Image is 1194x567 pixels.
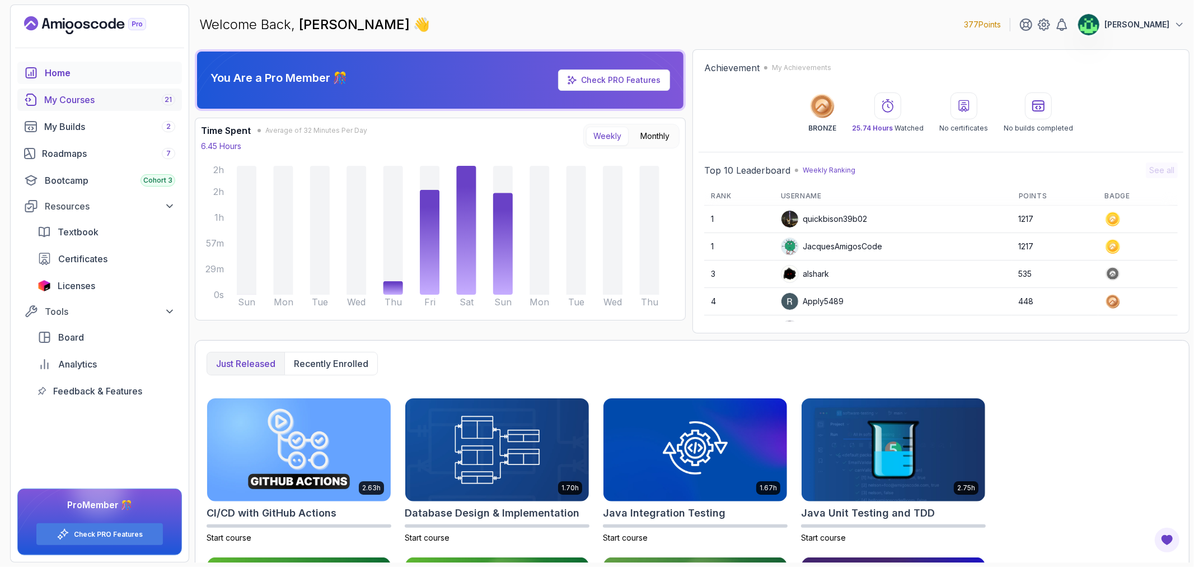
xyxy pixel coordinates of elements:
button: Weekly [586,127,629,146]
tspan: Tue [568,297,584,308]
h2: Top 10 Leaderboard [704,164,790,177]
button: Just released [207,352,284,375]
a: Landing page [24,16,172,34]
p: Welcome Back, [199,16,430,34]
td: 5 [704,315,774,343]
a: certificates [31,248,182,270]
tspan: Mon [274,297,293,308]
img: CI/CD with GitHub Actions card [207,398,391,501]
th: Points [1012,187,1098,206]
div: JacquesAmigosCode [781,238,883,255]
span: Start course [603,533,648,542]
a: bootcamp [17,169,182,192]
p: No builds completed [1004,124,1073,133]
span: Board [58,331,84,344]
span: [PERSON_NAME] [299,16,413,32]
div: jvxdev [781,320,828,338]
p: BRONZE [808,124,836,133]
span: Textbook [58,225,99,239]
td: 3 [704,261,774,288]
td: 4 [704,288,774,315]
p: Watched [852,124,924,133]
img: Database Design & Implementation card [405,398,589,501]
p: My Achievements [772,63,831,72]
div: Resources [45,199,175,213]
button: user profile image[PERSON_NAME] [1078,13,1185,36]
td: 390 [1012,315,1098,343]
p: Recently enrolled [294,357,368,370]
tspan: Tue [312,297,328,308]
button: Tools [17,301,182,322]
tspan: Thu [641,297,658,308]
p: 1.70h [561,484,579,492]
p: Just released [216,357,275,370]
span: Average of 32 Minutes Per Day [265,126,367,135]
tspan: Wed [347,297,366,308]
tspan: 2h [213,165,224,175]
span: Start course [405,533,449,542]
span: Feedback & Features [53,384,142,398]
span: 👋 [411,13,434,36]
td: 1217 [1012,233,1098,261]
th: Rank [704,187,774,206]
img: Java Integration Testing card [603,398,787,501]
button: Recently enrolled [284,352,377,375]
p: No certificates [939,124,988,133]
td: 448 [1012,288,1098,315]
p: 2.63h [362,484,381,492]
button: Open Feedback Button [1154,527,1181,554]
h2: Java Unit Testing and TDD [801,505,935,521]
tspan: Wed [603,297,622,308]
span: Certificates [58,252,107,266]
p: 6.45 Hours [201,141,241,152]
button: Resources [17,196,182,216]
button: See all [1146,162,1178,178]
h2: Achievement [704,61,760,75]
img: default monster avatar [781,320,798,337]
td: 1 [704,233,774,261]
tspan: 29m [205,264,224,275]
tspan: 57m [206,238,224,249]
a: courses [17,89,182,111]
a: Check PRO Features [581,75,661,85]
h3: Time Spent [201,124,251,137]
button: Monthly [633,127,677,146]
tspan: Sun [238,297,255,308]
img: jetbrains icon [38,280,51,291]
tspan: Mon [530,297,549,308]
span: Cohort 3 [143,176,172,185]
a: CI/CD with GitHub Actions card2.63hCI/CD with GitHub ActionsStart course [207,398,391,543]
div: Tools [45,305,175,318]
a: roadmaps [17,142,182,165]
p: [PERSON_NAME] [1104,19,1169,30]
th: Badge [1098,187,1178,206]
a: Java Unit Testing and TDD card2.75hJava Unit Testing and TDDStart course [801,398,986,543]
th: Username [774,187,1012,206]
p: 2.75h [957,484,975,492]
img: user profile image [781,293,798,310]
td: 1 [704,206,774,233]
span: 25.74 Hours [852,124,893,132]
a: Java Integration Testing card1.67hJava Integration TestingStart course [603,398,788,543]
div: Home [45,66,175,80]
a: Check PRO Features [74,530,143,539]
h2: Database Design & Implementation [405,505,579,521]
img: user profile image [781,266,798,282]
a: home [17,62,182,84]
td: 535 [1012,261,1098,288]
tspan: Sat [460,297,474,308]
a: licenses [31,275,182,297]
a: analytics [31,353,182,375]
tspan: Fri [424,297,436,308]
span: Start course [801,533,846,542]
div: alshark [781,265,830,283]
div: quickbison39b02 [781,210,868,228]
a: Check PRO Features [558,69,670,91]
button: Check PRO Features [36,523,163,546]
img: user profile image [781,211,798,227]
img: Java Unit Testing and TDD card [802,398,985,501]
p: You Are a Pro Member 🎊 [210,70,347,86]
tspan: 0s [214,290,224,300]
img: default monster avatar [781,238,798,255]
h2: Java Integration Testing [603,505,725,521]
